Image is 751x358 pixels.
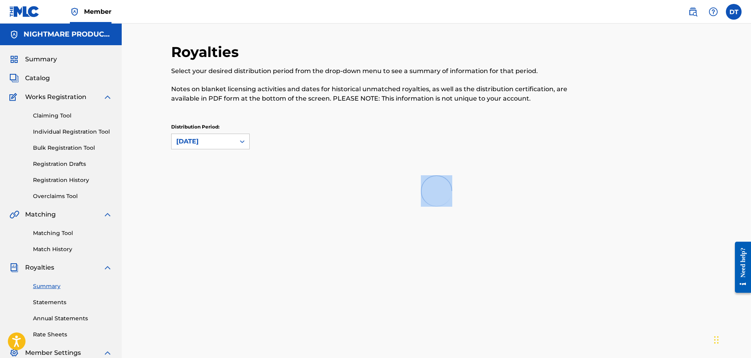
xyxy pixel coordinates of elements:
[9,73,19,83] img: Catalog
[9,30,19,39] img: Accounts
[33,128,112,136] a: Individual Registration Tool
[103,92,112,102] img: expand
[9,73,50,83] a: CatalogCatalog
[33,330,112,339] a: Rate Sheets
[9,92,20,102] img: Works Registration
[9,348,19,358] img: Member Settings
[33,282,112,290] a: Summary
[25,73,50,83] span: Catalog
[33,298,112,307] a: Statements
[421,175,452,207] img: preloader
[84,7,111,16] span: Member
[25,55,57,64] span: Summary
[25,348,81,358] span: Member Settings
[9,210,19,219] img: Matching
[33,245,112,253] a: Match History
[103,210,112,219] img: expand
[709,7,718,17] img: help
[33,176,112,184] a: Registration History
[171,123,250,130] p: Distribution Period:
[171,66,580,76] p: Select your desired distribution period from the drop-down menu to see a summary of information f...
[726,4,742,20] div: User Menu
[33,192,112,200] a: Overclaims Tool
[103,263,112,272] img: expand
[729,235,751,299] iframe: Resource Center
[33,229,112,237] a: Matching Tool
[25,92,86,102] span: Works Registration
[70,7,79,17] img: Top Rightsholder
[176,137,230,146] div: [DATE]
[25,210,56,219] span: Matching
[9,263,19,272] img: Royalties
[688,7,698,17] img: search
[9,55,19,64] img: Summary
[33,314,112,323] a: Annual Statements
[33,144,112,152] a: Bulk Registration Tool
[103,348,112,358] img: expand
[24,30,112,39] h5: NIGHTMARE PRODUCTIONS
[33,112,112,120] a: Claiming Tool
[171,84,580,103] p: Notes on blanket licensing activities and dates for historical unmatched royalties, as well as th...
[712,320,751,358] iframe: Chat Widget
[9,6,40,17] img: MLC Logo
[705,4,721,20] div: Help
[171,43,243,61] h2: Royalties
[685,4,701,20] a: Public Search
[25,263,54,272] span: Royalties
[714,328,719,352] div: Drag
[33,160,112,168] a: Registration Drafts
[9,55,57,64] a: SummarySummary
